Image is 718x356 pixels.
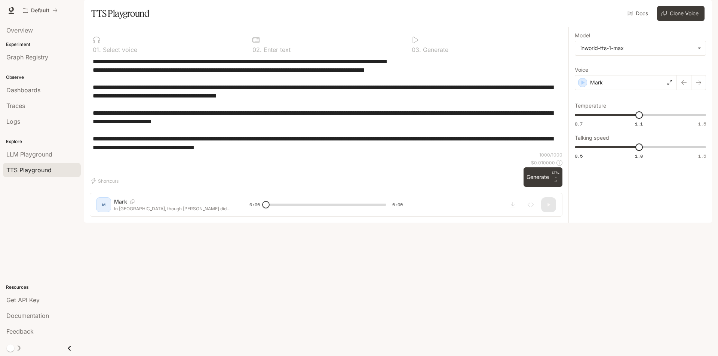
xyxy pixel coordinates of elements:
p: CTRL + [552,170,559,179]
p: Select voice [101,47,137,53]
p: Voice [575,67,588,72]
p: Talking speed [575,135,609,140]
span: 1.5 [698,153,706,159]
h1: TTS Playground [91,6,149,21]
button: Clone Voice [657,6,705,21]
p: Temperature [575,103,606,108]
div: inworld-tts-1-max [580,44,694,52]
p: Enter text [262,47,291,53]
span: 1.0 [635,153,643,159]
p: 0 2 . [252,47,262,53]
span: 0.7 [575,121,583,127]
span: 1.1 [635,121,643,127]
p: Generate [421,47,448,53]
button: GenerateCTRL +⏎ [524,167,562,187]
span: 1.5 [698,121,706,127]
div: inworld-tts-1-max [575,41,706,55]
span: 0.5 [575,153,583,159]
button: Shortcuts [90,175,122,187]
p: 0 1 . [93,47,101,53]
p: ⏎ [552,170,559,184]
button: All workspaces [19,3,61,18]
p: Mark [590,79,603,86]
p: 0 3 . [412,47,421,53]
p: Default [31,7,49,14]
a: Docs [626,6,651,21]
p: Model [575,33,590,38]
